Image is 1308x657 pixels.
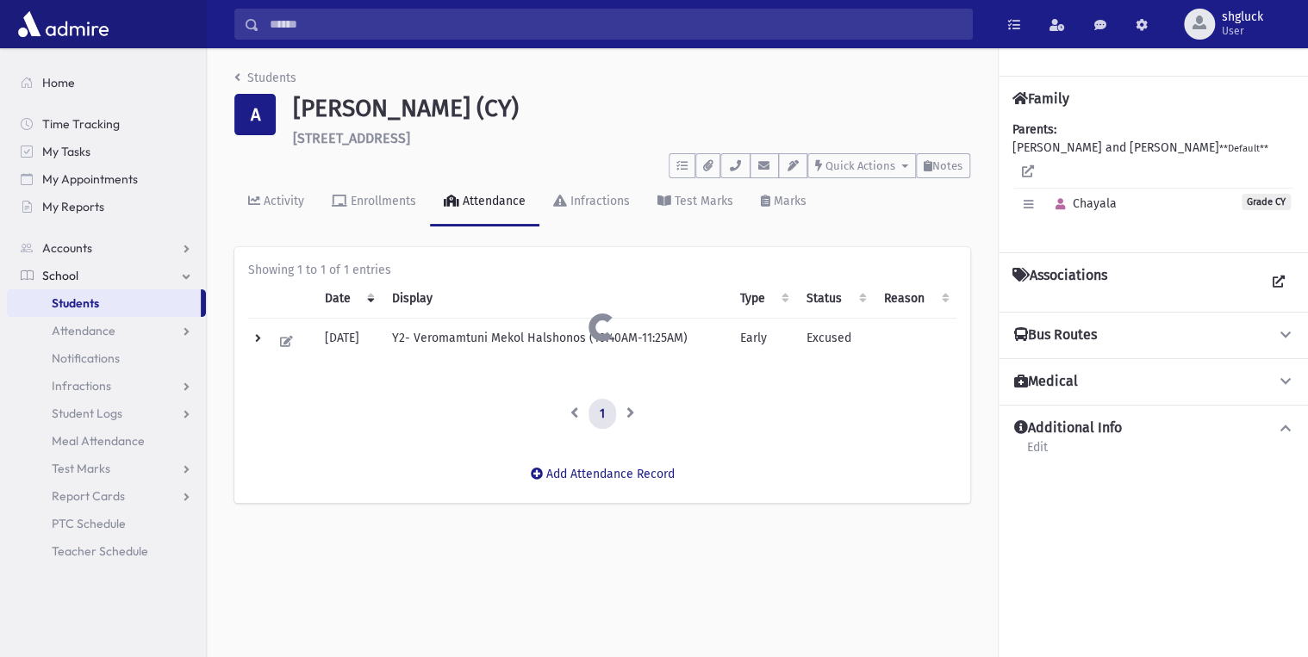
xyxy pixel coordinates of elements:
[42,199,104,214] span: My Reports
[7,165,206,193] a: My Appointments
[52,433,145,449] span: Meal Attendance
[52,488,125,504] span: Report Cards
[1012,419,1294,437] button: Additional Info
[293,94,970,123] h1: [PERSON_NAME] (CY)
[382,318,729,364] td: Y2- Veromamtuni Mekol Halshonos (10:40AM-11:25AM)
[52,295,99,311] span: Students
[7,482,206,510] a: Report Cards
[347,194,416,208] div: Enrollments
[795,318,873,364] td: Excused
[807,153,916,178] button: Quick Actions
[825,159,895,172] span: Quick Actions
[747,178,820,226] a: Marks
[589,399,616,430] a: 1
[1014,326,1097,344] h4: Bus Routes
[7,110,206,138] a: Time Tracking
[770,194,807,208] div: Marks
[1014,419,1122,437] h4: Additional Info
[52,350,120,366] span: Notifications
[1012,121,1294,239] div: [PERSON_NAME] and [PERSON_NAME]
[916,153,970,178] button: Notes
[7,234,206,262] a: Accounts
[7,193,206,220] a: My Reports
[7,138,206,165] a: My Tasks
[1012,373,1294,391] button: Medical
[52,543,148,559] span: Teacher Schedule
[52,323,115,338] span: Attendance
[1014,373,1078,391] h4: Medical
[459,194,526,208] div: Attendance
[52,406,122,421] span: Student Logs
[52,461,110,476] span: Test Marks
[873,279,956,319] th: Reason: activate to sort column ascending
[274,329,299,354] button: Edit
[1012,90,1069,107] h4: Family
[539,178,644,226] a: Infractions
[1242,194,1291,210] span: Grade CY
[1048,196,1117,211] span: Chayala
[7,510,206,537] a: PTC Schedule
[52,516,126,531] span: PTC Schedule
[1222,24,1263,38] span: User
[315,318,382,364] td: [DATE]
[260,194,304,208] div: Activity
[52,378,111,394] span: Infractions
[1026,437,1049,468] a: Edit
[795,279,873,319] th: Status: activate to sort column ascending
[234,178,318,226] a: Activity
[382,279,729,319] th: Display
[234,71,296,85] a: Students
[293,130,970,146] h6: [STREET_ADDRESS]
[234,94,276,135] div: A
[7,289,201,317] a: Students
[7,455,206,482] a: Test Marks
[7,344,206,372] a: Notifications
[42,268,78,283] span: School
[729,318,795,364] td: Early
[14,7,113,41] img: AdmirePro
[671,194,733,208] div: Test Marks
[430,178,539,226] a: Attendance
[7,372,206,400] a: Infractions
[7,69,206,96] a: Home
[932,159,962,172] span: Notes
[1012,326,1294,344] button: Bus Routes
[7,427,206,455] a: Meal Attendance
[318,178,430,226] a: Enrollments
[7,537,206,565] a: Teacher Schedule
[259,9,972,40] input: Search
[7,400,206,427] a: Student Logs
[1263,267,1294,298] a: View all Associations
[1012,122,1056,137] b: Parents:
[248,261,956,279] div: Showing 1 to 1 of 1 entries
[234,69,296,94] nav: breadcrumb
[42,75,75,90] span: Home
[42,144,90,159] span: My Tasks
[315,279,382,319] th: Date: activate to sort column ascending
[42,171,138,187] span: My Appointments
[1222,10,1263,24] span: shgluck
[567,194,630,208] div: Infractions
[644,178,747,226] a: Test Marks
[1012,267,1107,298] h4: Associations
[7,317,206,344] a: Attendance
[7,262,206,289] a: School
[42,116,120,132] span: Time Tracking
[42,240,92,256] span: Accounts
[520,458,686,489] button: Add Attendance Record
[729,279,795,319] th: Type: activate to sort column ascending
